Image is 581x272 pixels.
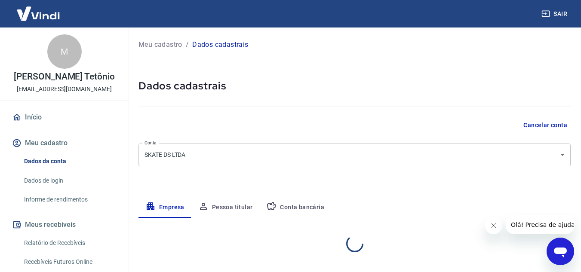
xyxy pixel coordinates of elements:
[547,238,574,265] iframe: Botão para abrir a janela de mensagens
[506,215,574,234] iframe: Mensagem da empresa
[259,197,331,218] button: Conta bancária
[191,197,260,218] button: Pessoa titular
[10,108,118,127] a: Início
[192,40,248,50] p: Dados cadastrais
[10,134,118,153] button: Meu cadastro
[47,34,82,69] div: M
[21,191,118,208] a: Informe de rendimentos
[138,197,191,218] button: Empresa
[520,117,571,133] button: Cancelar conta
[485,217,502,234] iframe: Fechar mensagem
[186,40,189,50] p: /
[144,140,157,146] label: Conta
[10,215,118,234] button: Meus recebíveis
[21,172,118,189] a: Dados de login
[138,40,182,50] a: Meu cadastro
[138,144,571,166] div: SKATE DS LTDA
[5,6,72,13] span: Olá! Precisa de ajuda?
[540,6,571,22] button: Sair
[21,234,118,252] a: Relatório de Recebíveis
[21,253,118,271] a: Recebíveis Futuros Online
[14,72,115,81] p: [PERSON_NAME] Tetônio
[138,79,571,93] h5: Dados cadastrais
[21,153,118,170] a: Dados da conta
[17,85,112,94] p: [EMAIL_ADDRESS][DOMAIN_NAME]
[10,0,66,27] img: Vindi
